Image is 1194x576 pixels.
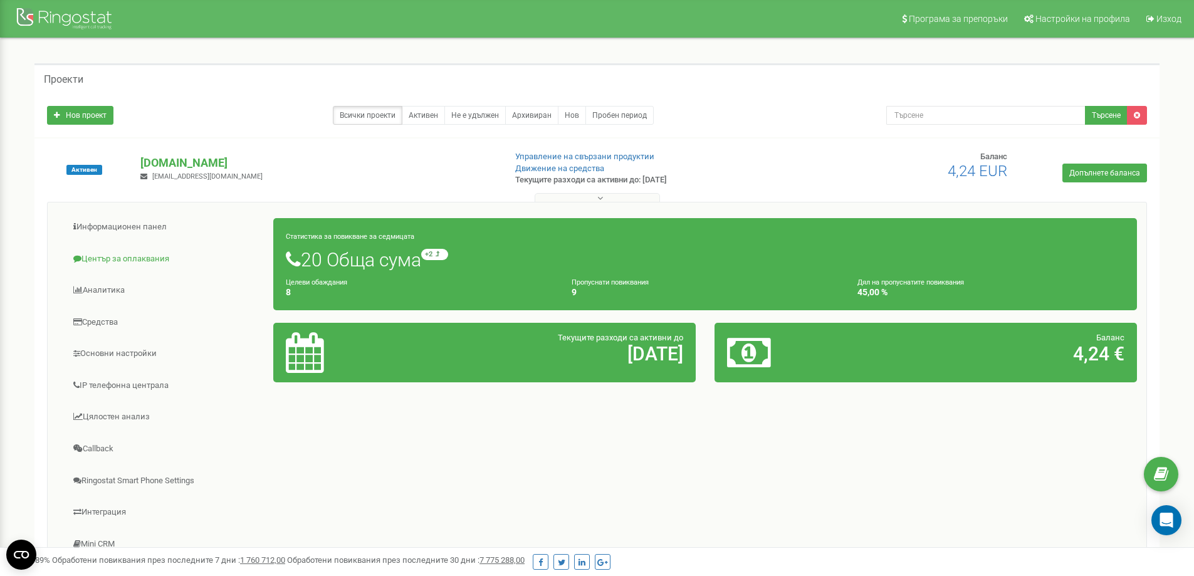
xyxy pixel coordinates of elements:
span: Текущите разходи са активни до [558,333,683,342]
a: Център за оплаквания [57,244,274,275]
span: Баланс [980,152,1007,161]
small: Дял на пропуснатите повиквания [857,278,964,286]
button: Open CMP widget [6,540,36,570]
a: Движение на средства [515,164,604,173]
small: Статистика за повикване за седмицата [286,233,414,241]
a: Пробен период [585,106,654,125]
span: Програма за препоръки [909,14,1008,24]
small: Целеви обаждания [286,278,347,286]
span: Баланс [1096,333,1124,342]
a: Архивиран [505,106,558,125]
a: Нов [558,106,586,125]
span: 4,24 EUR [948,162,1007,180]
span: Обработени повиквания през последните 30 дни : [287,555,525,565]
p: [DOMAIN_NAME] [140,155,495,171]
p: Текущите разходи са активни до: [DATE] [515,174,776,186]
a: Не е удължен [444,106,506,125]
a: Mini CRM [57,529,274,560]
h1: 20 Обща сума [286,249,1124,270]
div: Open Intercom Messenger [1151,505,1181,535]
u: 7 775 288,00 [479,555,525,565]
u: 1 760 712,00 [240,555,285,565]
a: Callback [57,434,274,464]
span: Настройки на профила [1035,14,1130,24]
a: Ringostat Smart Phone Settings [57,466,274,496]
a: Интеграция [57,497,274,528]
a: Активен [402,106,445,125]
span: Обработени повиквания през последните 7 дни : [52,555,285,565]
a: Цялостен анализ [57,402,274,432]
button: Търсене [1085,106,1128,125]
h5: Проекти [44,74,83,85]
h4: 8 [286,288,553,297]
small: Пропуснати повиквания [572,278,649,286]
h2: [DATE] [424,343,683,364]
a: IP телефонна централа [57,370,274,401]
h4: 9 [572,288,839,297]
span: Активен [66,165,102,175]
a: Основни настройки [57,338,274,369]
small: +2 [421,249,448,260]
a: Аналитика [57,275,274,306]
a: Допълнете баланса [1062,164,1147,182]
span: [EMAIL_ADDRESS][DOMAIN_NAME] [152,172,263,181]
a: Управление на свързани продуктии [515,152,654,161]
h4: 45,00 % [857,288,1124,297]
a: Нов проект [47,106,113,125]
a: Информационен панел [57,212,274,243]
a: Средства [57,307,274,338]
input: Търсене [886,106,1086,125]
span: Изход [1156,14,1181,24]
a: Всички проекти [333,106,402,125]
h2: 4,24 € [866,343,1124,364]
